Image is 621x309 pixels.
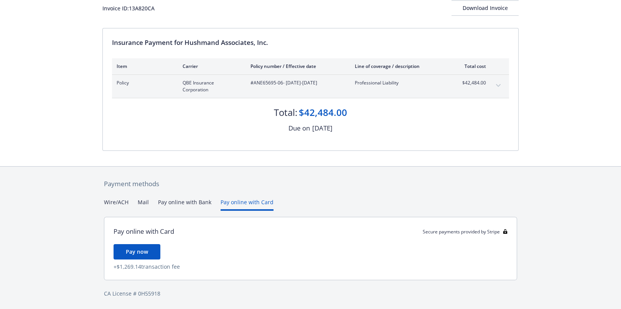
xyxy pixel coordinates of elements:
div: Carrier [183,63,238,69]
div: Item [117,63,170,69]
span: Pay now [126,248,148,255]
span: #ANE65695-06 - [DATE]-[DATE] [250,79,343,86]
div: Total: [274,106,297,119]
span: QBE Insurance Corporation [183,79,238,93]
span: $42,484.00 [457,79,486,86]
span: Policy [117,79,170,86]
button: Pay online with Card [221,198,273,211]
div: $42,484.00 [299,106,347,119]
button: Wire/ACH [104,198,128,211]
div: Total cost [457,63,486,69]
div: Policy number / Effective date [250,63,343,69]
div: [DATE] [312,123,333,133]
button: Download Invoice [451,0,519,16]
div: CA License # 0H55918 [104,289,517,297]
span: Professional Liability [355,79,445,86]
div: Secure payments provided by Stripe [423,228,507,235]
div: Invoice ID: 13A820CA [102,4,155,12]
div: Line of coverage / description [355,63,445,69]
div: + $1,269.14 transaction fee [114,263,507,271]
div: Pay online with Card [114,226,174,236]
button: Pay now [114,244,160,259]
div: Payment methods [104,179,517,189]
div: PolicyQBE Insurance Corporation#ANE65695-06- [DATE]-[DATE]Professional Liability$42,484.00expand ... [112,75,509,98]
button: expand content [492,79,504,92]
button: Mail [138,198,149,211]
div: Insurance Payment for Hushmand Associates, Inc. [112,38,509,48]
div: Download Invoice [451,1,519,15]
button: Pay online with Bank [158,198,211,211]
div: Due on [288,123,310,133]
